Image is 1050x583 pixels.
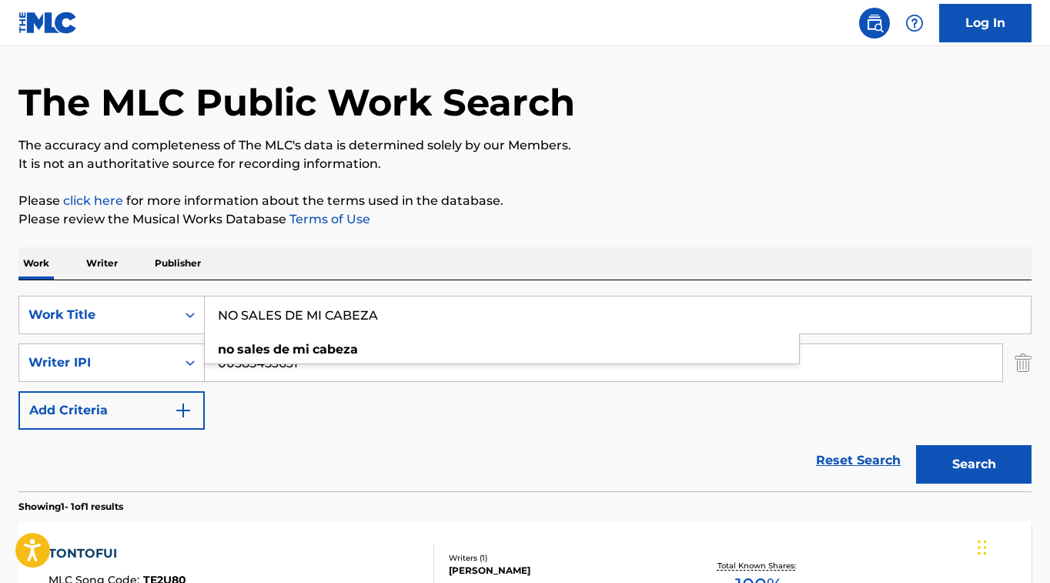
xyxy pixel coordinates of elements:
strong: no [218,342,234,357]
strong: sales [237,342,270,357]
form: Search Form [18,296,1032,491]
p: Work [18,247,54,280]
p: Please for more information about the terms used in the database. [18,192,1032,210]
img: Delete Criterion [1015,343,1032,382]
p: Showing 1 - 1 of 1 results [18,500,123,514]
div: TONTOFUI [48,544,186,563]
p: The accuracy and completeness of The MLC's data is determined solely by our Members. [18,136,1032,155]
p: It is not an authoritative source for recording information. [18,155,1032,173]
p: Please review the Musical Works Database [18,210,1032,229]
a: click here [63,193,123,208]
a: Public Search [859,8,890,39]
p: Total Known Shares: [717,560,800,571]
img: 9d2ae6d4665cec9f34b9.svg [174,401,192,420]
div: Writers ( 1 ) [449,552,675,564]
img: search [865,14,884,32]
a: Reset Search [808,444,908,477]
h1: The MLC Public Work Search [18,79,575,126]
div: [PERSON_NAME] [449,564,675,578]
a: Terms of Use [286,212,370,226]
p: Writer [82,247,122,280]
button: Add Criteria [18,391,205,430]
strong: de [273,342,289,357]
div: Writer IPI [28,353,167,372]
div: Help [899,8,930,39]
a: Log In [939,4,1032,42]
img: MLC Logo [18,12,78,34]
div: Work Title [28,306,167,324]
button: Search [916,445,1032,484]
p: Publisher [150,247,206,280]
strong: mi [293,342,309,357]
iframe: Chat Widget [973,509,1050,583]
img: help [905,14,924,32]
strong: cabeza [313,342,358,357]
div: Drag [978,524,987,571]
